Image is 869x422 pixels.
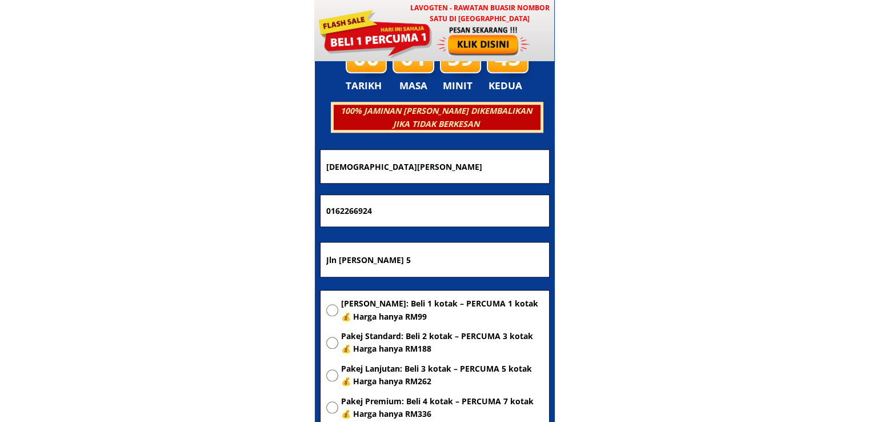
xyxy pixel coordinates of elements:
h3: 100% JAMINAN [PERSON_NAME] DIKEMBALIKAN JIKA TIDAK BERKESAN [332,105,540,130]
input: Nama penuh [323,150,546,182]
input: Alamat [323,242,546,277]
input: Nombor Telefon Bimbit [323,195,546,227]
span: Pakej Premium: Beli 4 kotak – PERCUMA 7 kotak 💰 Harga hanya RM336 [341,395,543,421]
h3: TARIKH [346,78,394,94]
span: Pakej Standard: Beli 2 kotak – PERCUMA 3 kotak 💰 Harga hanya RM188 [341,330,543,356]
h3: LAVOGTEN - Rawatan Buasir Nombor Satu di [GEOGRAPHIC_DATA] [405,2,555,24]
h3: MINIT [443,78,477,94]
h3: MASA [394,78,433,94]
h3: KEDUA [488,78,526,94]
span: [PERSON_NAME]: Beli 1 kotak – PERCUMA 1 kotak 💰 Harga hanya RM99 [341,297,543,323]
span: Pakej Lanjutan: Beli 3 kotak – PERCUMA 5 kotak 💰 Harga hanya RM262 [341,363,543,388]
